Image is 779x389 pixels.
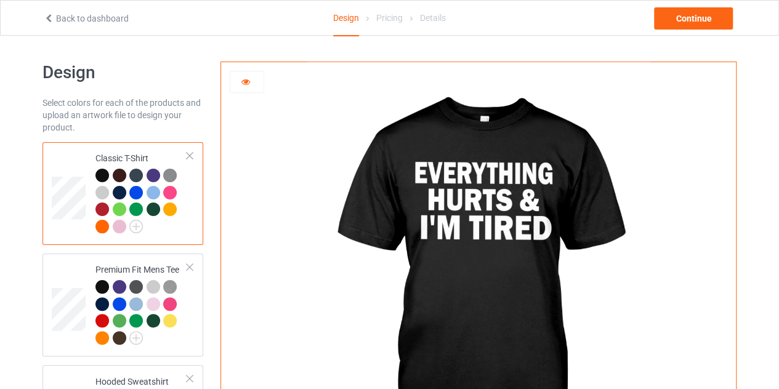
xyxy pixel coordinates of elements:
[42,254,203,356] div: Premium Fit Mens Tee
[376,1,403,35] div: Pricing
[654,7,733,30] div: Continue
[42,62,203,84] h1: Design
[129,220,143,233] img: svg+xml;base64,PD94bWwgdmVyc2lvbj0iMS4wIiBlbmNvZGluZz0iVVRGLTgiPz4KPHN2ZyB3aWR0aD0iMjJweCIgaGVpZ2...
[163,280,177,294] img: heather_texture.png
[333,1,359,36] div: Design
[420,1,446,35] div: Details
[129,331,143,345] img: svg+xml;base64,PD94bWwgdmVyc2lvbj0iMS4wIiBlbmNvZGluZz0iVVRGLTgiPz4KPHN2ZyB3aWR0aD0iMjJweCIgaGVpZ2...
[44,14,129,23] a: Back to dashboard
[42,97,203,134] div: Select colors for each of the products and upload an artwork file to design your product.
[42,142,203,245] div: Classic T-Shirt
[163,169,177,182] img: heather_texture.png
[95,263,187,343] div: Premium Fit Mens Tee
[95,152,187,232] div: Classic T-Shirt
